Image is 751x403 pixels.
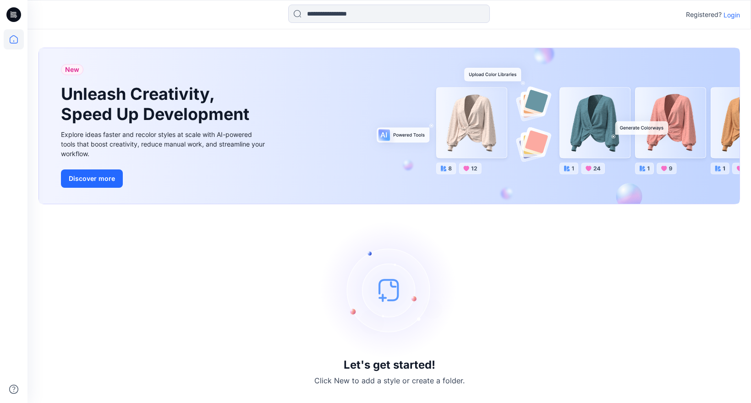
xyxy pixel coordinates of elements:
[61,130,267,158] div: Explore ideas faster and recolor styles at scale with AI-powered tools that boost creativity, red...
[314,375,465,386] p: Click New to add a style or create a folder.
[61,84,253,124] h1: Unleash Creativity, Speed Up Development
[724,10,740,20] p: Login
[65,64,79,75] span: New
[686,9,722,20] p: Registered?
[344,359,435,371] h3: Let's get started!
[61,169,267,188] a: Discover more
[61,169,123,188] button: Discover more
[321,221,458,359] img: empty-state-image.svg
